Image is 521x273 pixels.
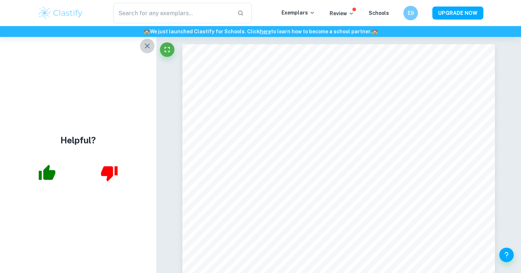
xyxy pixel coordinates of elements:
button: Help and Feedback [499,248,514,262]
img: Clastify logo [38,6,84,20]
span: 🏫 [372,29,378,34]
input: Search for any exemplars... [113,3,232,23]
a: here [260,29,271,34]
button: Fullscreen [160,42,174,57]
p: Review [330,9,354,17]
span: 🏫 [144,29,150,34]
button: E9 [403,6,418,20]
a: Schools [369,10,389,16]
h6: We just launched Clastify for Schools. Click to learn how to become a school partner. [1,28,520,35]
h6: E9 [407,9,415,17]
button: UPGRADE NOW [432,7,483,20]
p: Exemplars [281,9,315,17]
h4: Helpful? [60,134,96,147]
